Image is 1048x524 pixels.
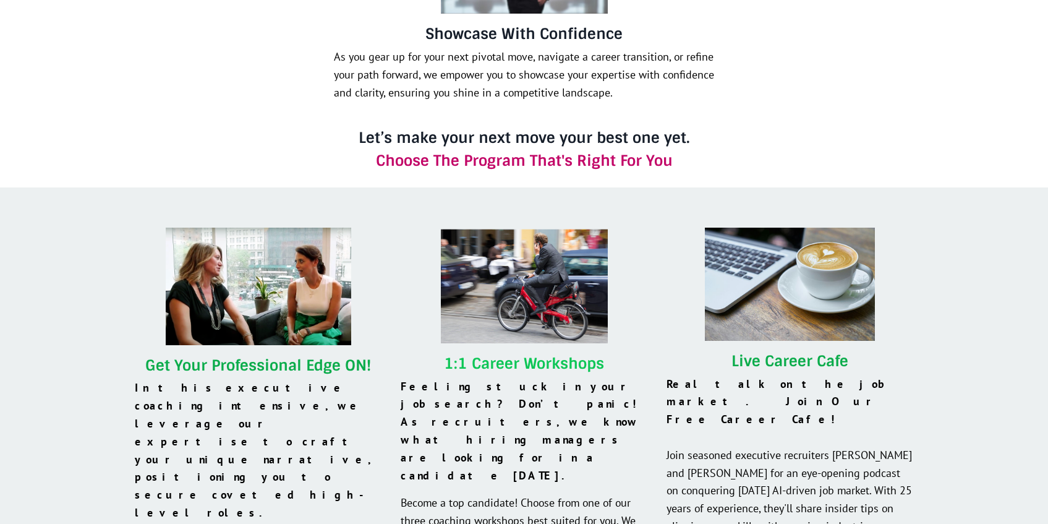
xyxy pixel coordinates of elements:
[334,25,714,43] h4: Showcase With Confidence
[334,48,714,101] p: As you gear up for your next pivotal move, navigate a career transition, or refine your path forw...
[135,380,373,520] span: In this executive coaching intensive, we leverage our expertise to craft your unique narrative, p...
[444,354,604,373] a: 1:1 Career Workshops
[376,151,673,170] strong: Choose The Program That's Right For You
[401,379,644,483] strong: Feeling stuck in your job search? Don’t panic! As recruiters, we know what hiring managers are lo...
[359,128,690,147] strong: Let’s make your next move your best one yet.
[145,356,371,375] a: Get Your Professional Edge ON!
[667,377,884,427] span: Real talk on the job market. Join Our Free Career Cafe!
[731,351,848,371] a: Live Career Cafe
